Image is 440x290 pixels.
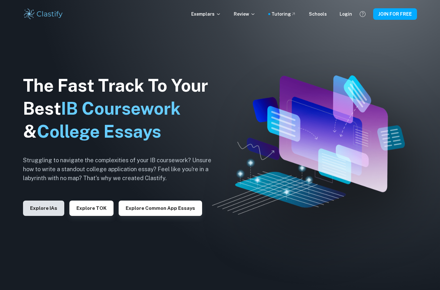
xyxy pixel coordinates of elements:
[23,201,64,216] button: Explore IAs
[271,11,296,18] a: Tutoring
[309,11,327,18] a: Schools
[340,11,352,18] a: Login
[191,11,221,18] p: Exemplars
[23,8,64,20] img: Clastify logo
[23,205,64,211] a: Explore IAs
[119,205,202,211] a: Explore Common App essays
[234,11,255,18] p: Review
[357,9,368,19] button: Help and Feedback
[69,201,114,216] button: Explore TOK
[69,205,114,211] a: Explore TOK
[23,156,221,183] h6: Struggling to navigate the complexities of your IB coursework? Unsure how to write a standout col...
[37,121,161,141] span: College Essays
[61,98,181,118] span: IB Coursework
[119,201,202,216] button: Explore Common App essays
[212,75,405,215] img: Clastify hero
[373,8,417,20] button: JOIN FOR FREE
[23,74,221,143] h1: The Fast Track To Your Best &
